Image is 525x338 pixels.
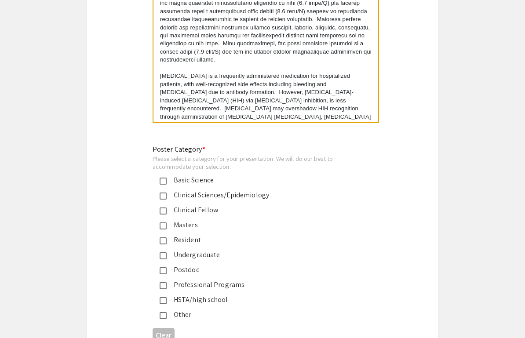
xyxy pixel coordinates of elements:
[167,309,351,320] div: Other
[167,294,351,305] div: HSTA/high school
[167,175,351,185] div: Basic Science
[160,72,372,185] p: [MEDICAL_DATA] is a frequently administered medication for hospitalized patients, with well-recog...
[167,250,351,260] div: Undergraduate
[167,280,351,290] div: Professional Programs
[167,205,351,215] div: Clinical Fellow
[167,220,351,230] div: Masters
[167,235,351,245] div: Resident
[153,155,358,170] div: Please select a category for your presentation. We will do our best to accommodate your selection.
[153,145,205,154] mat-label: Poster Category
[167,190,351,200] div: Clinical Sciences/Epidemiology
[167,265,351,275] div: Postdoc
[7,298,37,331] iframe: Chat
